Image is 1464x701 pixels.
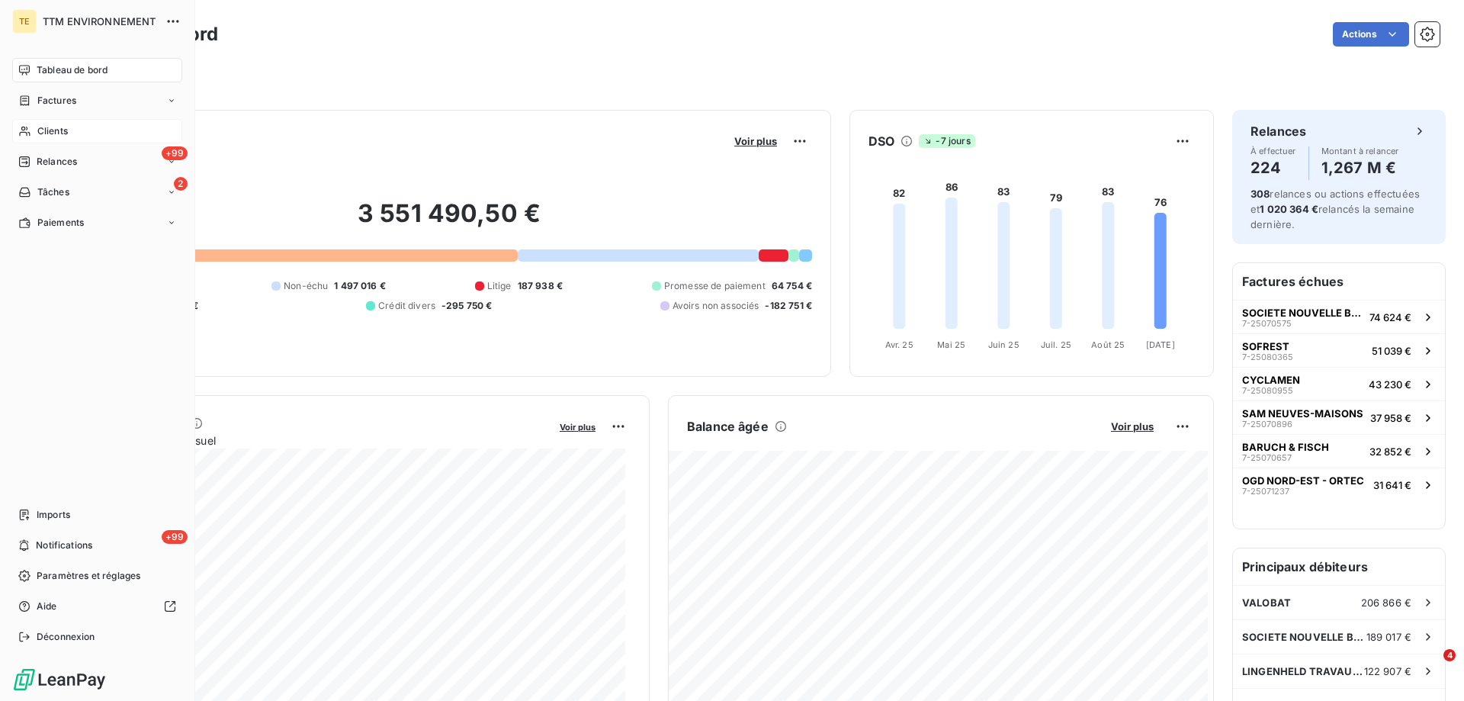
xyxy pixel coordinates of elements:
[36,539,92,552] span: Notifications
[1369,311,1411,323] span: 74 624 €
[1242,352,1293,362] span: 7-25080365
[1233,333,1445,367] button: SOFREST7-2508036551 039 €
[1369,445,1411,458] span: 32 852 €
[12,9,37,34] div: TE
[1242,319,1292,328] span: 7-25070575
[673,299,759,313] span: Avoirs non associés
[772,279,812,293] span: 64 754 €
[1242,596,1291,609] span: VALOBAT
[37,155,77,169] span: Relances
[37,94,76,108] span: Factures
[1250,156,1296,180] h4: 224
[1233,468,1445,501] button: OGD NORD-EST - ORTEC7-2507123731 641 €
[37,569,140,583] span: Paramètres et réglages
[1242,441,1329,453] span: BARUCH & FISCH
[734,135,777,147] span: Voir plus
[86,432,549,449] span: Chiffre d'affaires mensuel
[1369,378,1411,391] span: 43 230 €
[1250,188,1270,200] span: 308
[868,132,894,150] h6: DSO
[1146,339,1175,350] tspan: [DATE]
[518,279,563,293] span: 187 938 €
[37,600,57,613] span: Aide
[730,134,782,148] button: Voir plus
[1242,474,1364,487] span: OGD NORD-EST - ORTEC
[378,299,435,313] span: Crédit divers
[555,420,600,433] button: Voir plus
[37,216,84,230] span: Paiements
[86,198,812,244] h2: 3 551 490,50 €
[37,508,70,522] span: Imports
[1233,300,1445,333] button: SOCIETE NOUVELLE BEHEM SNB7-2507057574 624 €
[162,146,188,160] span: +99
[334,279,386,293] span: 1 497 016 €
[1372,345,1411,357] span: 51 039 €
[1242,420,1292,429] span: 7-25070896
[1233,263,1445,300] h6: Factures échues
[37,124,68,138] span: Clients
[1250,188,1420,230] span: relances ou actions effectuées et relancés la semaine dernière.
[37,185,69,199] span: Tâches
[1373,479,1411,491] span: 31 641 €
[1233,434,1445,468] button: BARUCH & FISCH7-2507065732 852 €
[1443,649,1456,661] span: 4
[487,279,512,293] span: Litige
[1250,146,1296,156] span: À effectuer
[1250,122,1306,140] h6: Relances
[1233,367,1445,400] button: CYCLAMEN7-2508095543 230 €
[687,417,769,436] h6: Balance âgée
[12,594,182,619] a: Aide
[919,134,974,148] span: -7 jours
[37,630,95,644] span: Déconnexion
[664,279,766,293] span: Promesse de paiement
[1366,631,1411,643] span: 189 017 €
[1242,487,1289,496] span: 7-25071237
[1412,649,1449,686] iframe: Intercom live chat
[1041,339,1071,350] tspan: Juil. 25
[1364,665,1411,677] span: 122 907 €
[1333,22,1409,47] button: Actions
[885,339,913,350] tspan: Avr. 25
[162,530,188,544] span: +99
[284,279,328,293] span: Non-échu
[1321,146,1399,156] span: Montant à relancer
[1242,374,1300,386] span: CYCLAMEN
[1321,156,1399,180] h4: 1,267 M €
[1242,407,1363,420] span: SAM NEUVES-MAISONS
[1106,420,1158,433] button: Voir plus
[441,299,493,313] span: -295 750 €
[1233,548,1445,585] h6: Principaux débiteurs
[1260,203,1318,215] span: 1 020 364 €
[1111,420,1154,432] span: Voir plus
[12,667,107,692] img: Logo LeanPay
[174,177,188,191] span: 2
[1242,631,1366,643] span: SOCIETE NOUVELLE BEHEM SNB
[1242,307,1363,319] span: SOCIETE NOUVELLE BEHEM SNB
[1233,400,1445,434] button: SAM NEUVES-MAISONS7-2507089637 958 €
[1242,665,1364,677] span: LINGENHELD TRAVAUX SPECIAUX
[1361,596,1411,609] span: 206 866 €
[1242,453,1292,462] span: 7-25070657
[765,299,812,313] span: -182 751 €
[1370,412,1411,424] span: 37 958 €
[560,422,596,432] span: Voir plus
[1091,339,1125,350] tspan: Août 25
[1242,340,1289,352] span: SOFREST
[988,339,1019,350] tspan: Juin 25
[37,63,108,77] span: Tableau de bord
[937,339,965,350] tspan: Mai 25
[1242,386,1293,395] span: 7-25080955
[43,15,156,27] span: TTM ENVIRONNEMENT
